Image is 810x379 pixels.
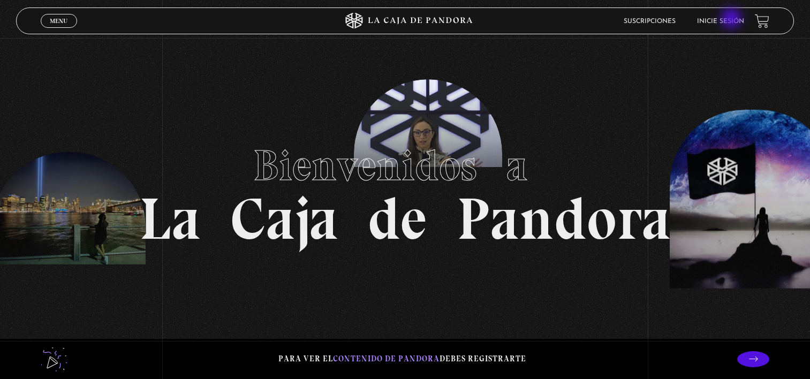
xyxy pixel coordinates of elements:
p: Para ver el debes registrarte [278,352,526,366]
a: Suscripciones [624,18,676,25]
span: Bienvenidos a [253,140,557,191]
span: Cerrar [46,27,71,34]
a: Inicie sesión [697,18,744,25]
span: Menu [50,18,67,24]
h1: La Caja de Pandora [139,131,671,248]
a: View your shopping cart [755,14,769,28]
span: contenido de Pandora [333,354,440,363]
